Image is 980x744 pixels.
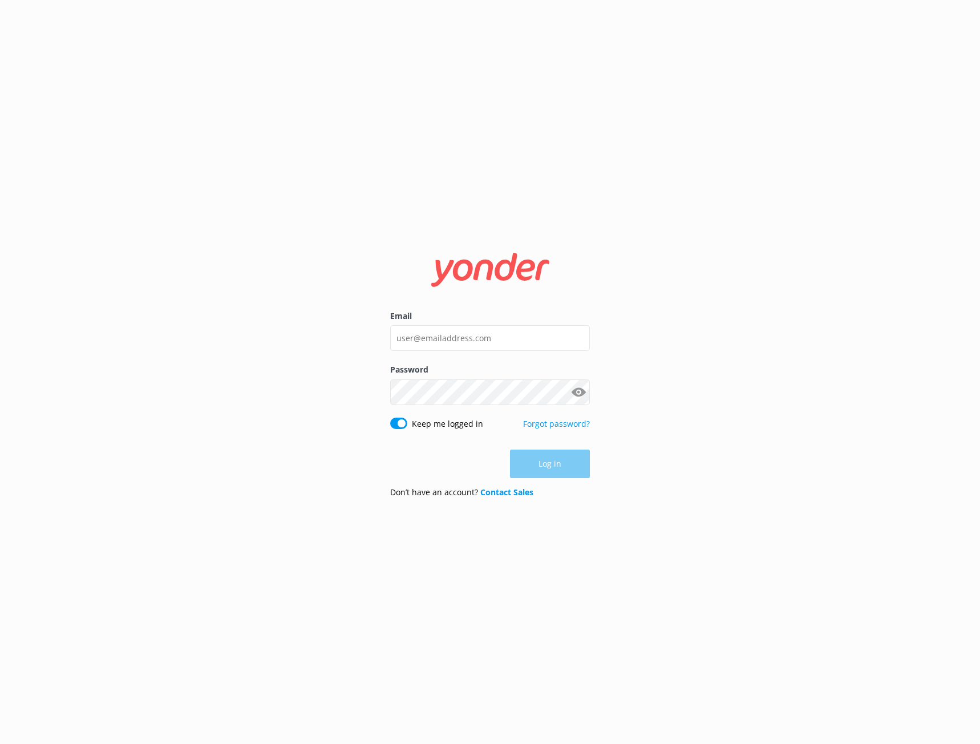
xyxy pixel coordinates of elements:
p: Don’t have an account? [390,486,533,499]
input: user@emailaddress.com [390,325,590,351]
button: Show password [567,381,590,403]
a: Forgot password? [523,418,590,429]
label: Keep me logged in [412,418,483,430]
a: Contact Sales [480,487,533,498]
label: Password [390,363,590,376]
label: Email [390,310,590,322]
